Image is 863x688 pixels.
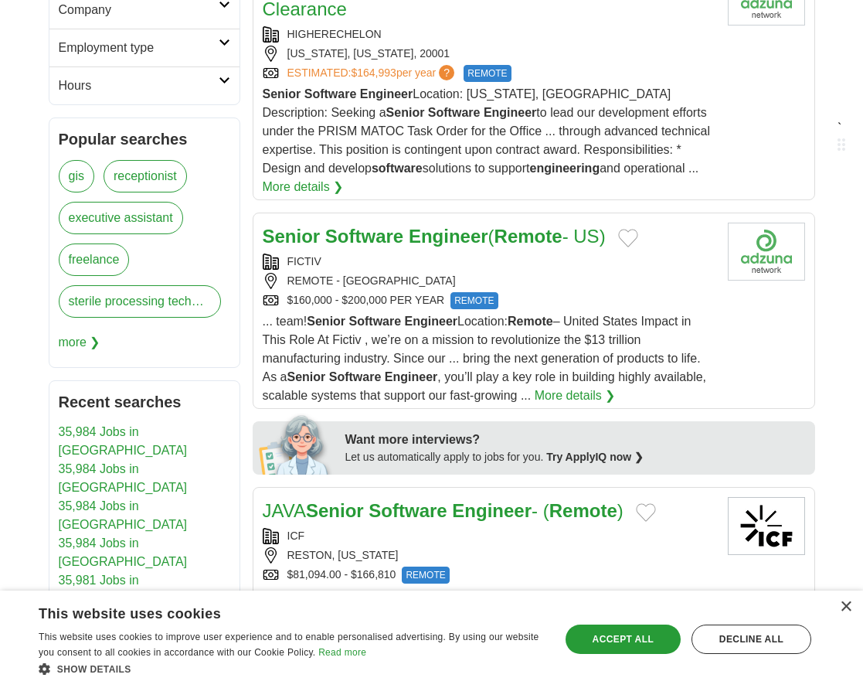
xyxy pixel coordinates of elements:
[306,500,364,521] strong: Senior
[59,425,188,457] a: 35,984 Jobs in [GEOGRAPHIC_DATA]
[535,387,616,405] a: More details ❯
[494,226,562,247] strong: Remote
[402,567,449,584] span: REMOTE
[59,160,94,192] a: gis
[59,244,130,276] a: freelance
[104,160,187,192] a: receptionist
[307,315,345,328] strong: Senior
[369,500,447,521] strong: Software
[263,589,705,676] span: ... by accident. It takes the right team of people, working together on the right solutions for t...
[263,87,301,100] strong: Senior
[263,178,344,196] a: More details ❯
[345,431,806,449] div: Want more interviews?
[318,647,366,658] a: Read more, opens a new window
[57,664,131,675] span: Show details
[49,66,240,104] a: Hours
[439,65,454,80] span: ?
[508,315,553,328] strong: Remote
[59,574,188,605] a: 35,981 Jobs in [GEOGRAPHIC_DATA]
[263,273,715,289] div: REMOTE - [GEOGRAPHIC_DATA]
[39,632,539,658] span: This website uses cookies to improve user experience and to enable personalised advertising. By u...
[59,39,219,57] h2: Employment type
[372,162,423,175] strong: software
[287,65,458,82] a: ESTIMATED:$164,993per year?
[464,65,511,82] span: REMOTE
[636,503,656,522] button: Add to favorite jobs
[39,600,506,623] div: This website uses cookies
[59,390,230,414] h2: Recent searches
[728,223,805,281] img: Company logo
[329,370,382,383] strong: Software
[450,292,498,309] span: REMOTE
[259,413,334,475] img: apply-iq-scientist.png
[59,202,183,234] a: executive assistant
[428,106,481,119] strong: Software
[263,315,707,402] span: ... team! Location: – United States Impact in This Role At Fictiv , we’re on a mission to revolut...
[287,530,305,542] a: ICF
[349,315,402,328] strong: Software
[263,292,715,309] div: $160,000 - $200,000 PER YEAR
[59,536,188,568] a: 35,984 Jobs in [GEOGRAPHIC_DATA]
[263,567,715,584] div: $81,094.00 - $166,810
[728,497,805,555] img: ICF logo
[59,285,221,318] a: sterile processing technician
[304,87,357,100] strong: Software
[484,106,536,119] strong: Engineer
[59,327,100,358] span: more ❯
[263,500,623,521] a: JAVASenior Software Engineer- (Remote)
[287,370,326,383] strong: Senior
[263,226,606,247] a: Senior Software Engineer(Remote- US)
[840,601,851,613] div: Close
[549,500,617,521] strong: Remote
[59,462,188,494] a: 35,984 Jobs in [GEOGRAPHIC_DATA]
[325,226,403,247] strong: Software
[385,370,437,383] strong: Engineer
[263,87,711,175] span: Location: [US_STATE], [GEOGRAPHIC_DATA] Description: Seeking a to lead our development efforts un...
[49,29,240,66] a: Employment type
[351,66,396,79] span: $164,993
[529,162,600,175] strong: engineering
[405,315,457,328] strong: Engineer
[263,547,715,564] div: RESTON, [US_STATE]
[345,449,806,465] div: Let us automatically apply to jobs for you.
[263,46,715,62] div: [US_STATE], [US_STATE], 20001
[360,87,413,100] strong: Engineer
[59,499,188,531] a: 35,984 Jobs in [GEOGRAPHIC_DATA]
[59,77,219,95] h2: Hours
[39,661,545,676] div: Show details
[546,451,644,463] a: Try ApplyIQ now ❯
[618,229,638,247] button: Add to favorite jobs
[691,625,811,654] div: Decline all
[409,226,488,247] strong: Engineer
[452,500,532,521] strong: Engineer
[566,625,681,654] div: Accept all
[386,106,425,119] strong: Senior
[263,254,715,270] div: FICTIV
[263,226,321,247] strong: Senior
[59,128,230,151] h2: Popular searches
[59,1,219,19] h2: Company
[263,26,715,43] div: HIGHERECHELON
